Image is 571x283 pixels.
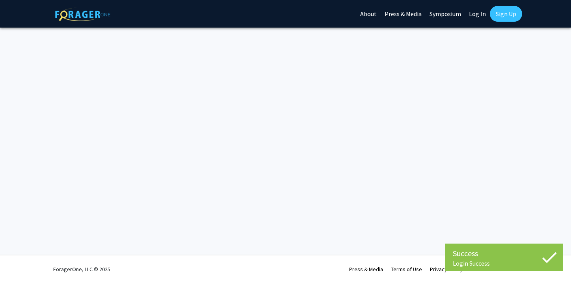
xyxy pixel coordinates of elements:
[490,6,522,22] a: Sign Up
[453,248,555,259] div: Success
[349,266,383,273] a: Press & Media
[55,7,110,21] img: ForagerOne Logo
[430,266,463,273] a: Privacy Policy
[453,259,555,267] div: Login Success
[53,255,110,283] div: ForagerOne, LLC © 2025
[391,266,422,273] a: Terms of Use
